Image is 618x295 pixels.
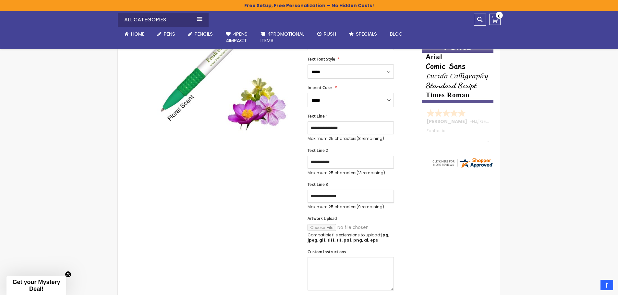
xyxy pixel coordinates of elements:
[308,170,394,176] p: Maximum 25 characters
[308,233,394,243] p: Compatible file extensions to upload:
[219,27,254,48] a: 4Pens4impact
[164,30,175,37] span: Pens
[151,27,182,41] a: Pens
[324,30,336,37] span: Rush
[431,157,494,169] img: 4pens.com widget logo
[308,56,335,62] span: Text Font Style
[118,27,151,41] a: Home
[308,232,389,243] strong: jpg, jpeg, gif, tiff, tif, pdf, png, ai, eps
[311,27,343,41] a: Rush
[431,165,494,170] a: 4pens.com certificate URL
[357,170,385,176] span: (13 remaining)
[65,271,71,278] button: Close teaser
[131,30,144,37] span: Home
[254,27,311,48] a: 4PROMOTIONALITEMS
[478,118,526,125] span: [GEOGRAPHIC_DATA]
[343,27,383,41] a: Specials
[308,85,332,90] span: Imprint Color
[308,148,328,153] span: Text Line 2
[472,118,477,125] span: NJ
[356,30,377,37] span: Specials
[6,276,66,295] div: Get your Mystery Deal!Close teaser
[195,30,213,37] span: Pencils
[489,14,501,25] a: 0
[308,216,337,221] span: Artwork Upload
[12,279,60,292] span: Get your Mystery Deal!
[226,30,248,44] span: 4Pens 4impact
[308,113,328,119] span: Text Line 1
[422,41,493,103] img: font-personalization-examples
[308,182,328,187] span: Text Line 3
[564,278,618,295] iframe: Google Customer Reviews
[182,27,219,41] a: Pencils
[469,118,526,125] span: - ,
[383,27,409,41] a: Blog
[390,30,403,37] span: Blog
[118,13,209,27] div: All Categories
[427,118,469,125] span: [PERSON_NAME]
[308,204,394,210] p: Maximum 25 characters
[261,30,304,44] span: 4PROMOTIONAL ITEMS
[308,136,394,141] p: Maximum 25 characters
[498,13,501,19] span: 0
[427,129,490,142] div: Fantastic
[357,136,384,141] span: (8 remaining)
[308,249,346,255] span: Custom Instructions
[357,204,384,210] span: (9 remaining)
